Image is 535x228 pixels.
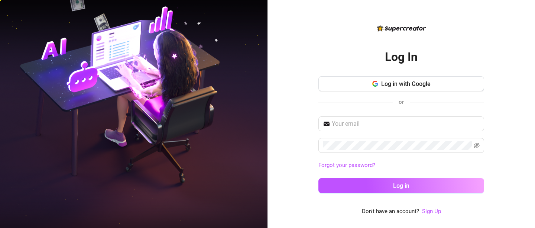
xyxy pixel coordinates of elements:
[393,182,409,189] span: Log in
[318,76,484,91] button: Log in with Google
[399,99,404,105] span: or
[385,49,418,65] h2: Log In
[474,142,480,148] span: eye-invisible
[362,207,419,216] span: Don't have an account?
[318,178,484,193] button: Log in
[381,80,431,87] span: Log in with Google
[422,208,441,215] a: Sign Up
[318,162,375,168] a: Forgot your password?
[318,161,484,170] a: Forgot your password?
[332,119,480,128] input: Your email
[377,25,426,32] img: logo-BBDzfeDw.svg
[422,207,441,216] a: Sign Up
